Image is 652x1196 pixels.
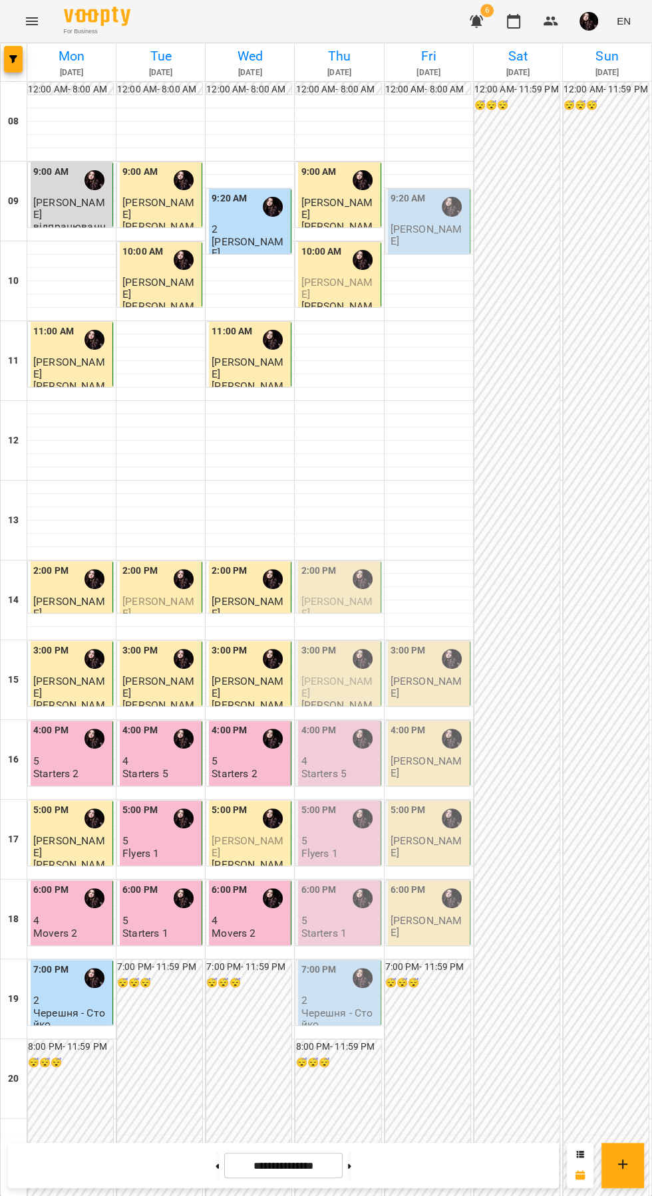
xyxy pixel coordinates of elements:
img: Анастасія Абрамова [84,649,104,669]
img: Анастасія Абрамова [174,649,194,669]
h6: 20 [8,1072,19,1086]
span: [PERSON_NAME] [33,196,105,220]
p: Starters 2 [33,768,79,779]
img: Анастасія Абрамова [84,808,104,828]
img: Анастасія Абрамова [263,649,283,669]
p: Черешня - Стойко [33,1007,110,1030]
img: Анастасія Абрамова [442,729,462,749]
p: Flyers 1 [301,848,337,859]
h6: Sat [476,46,560,66]
span: [PERSON_NAME] [33,356,105,380]
div: Анастасія Абрамова [353,968,373,988]
label: 7:00 PM [33,963,69,977]
img: Анастасія Абрамова [353,729,373,749]
p: [PERSON_NAME] [122,300,199,324]
div: Анастасія Абрамова [442,888,462,908]
h6: 12 [8,433,19,448]
h6: 11 [8,354,19,368]
img: Анастасія Абрамова [84,330,104,350]
label: 3:00 PM [301,644,336,658]
span: [PERSON_NAME] [212,356,283,380]
h6: [DATE] [387,66,471,79]
img: Анастасія Абрамова [263,729,283,749]
span: [PERSON_NAME] [301,595,373,619]
span: [PERSON_NAME] [212,595,283,619]
label: 11:00 AM [212,324,252,339]
h6: 😴😴😴 [28,1056,113,1070]
p: Flyers 1 [122,848,159,859]
img: Анастасія Абрамова [353,888,373,908]
label: 5:00 PM [212,803,247,818]
p: [PERSON_NAME] [391,223,467,247]
div: Анастасія Абрамова [263,330,283,350]
p: відпрацювання [33,221,110,244]
button: Menu [16,5,48,37]
p: [PERSON_NAME] [212,699,288,723]
label: 5:00 PM [122,803,158,818]
label: 5:00 PM [391,803,426,818]
p: [PERSON_NAME] [122,699,199,723]
div: Анастасія Абрамова [353,808,373,828]
img: Анастасія Абрамова [442,808,462,828]
h6: Wed [208,46,292,66]
label: 9:00 AM [122,165,158,179]
div: Анастасія Абрамова [442,649,462,669]
div: Анастасія Абрамова [174,888,194,908]
p: Starters 1 [301,927,346,939]
h6: Sun [565,46,649,66]
span: For Business [64,27,130,36]
label: 10:00 AM [122,245,163,259]
p: 4 [122,755,199,767]
p: [PERSON_NAME] [33,380,110,404]
p: [PERSON_NAME] [122,221,199,244]
label: 2:00 PM [33,564,69,578]
h6: [DATE] [208,66,292,79]
label: 4:00 PM [212,723,247,738]
label: 9:00 AM [33,165,69,179]
span: [PERSON_NAME] [301,276,373,300]
img: Анастасія Абрамова [174,250,194,270]
img: Анастасія Абрамова [174,170,194,190]
img: Анастасія Абрамова [263,569,283,589]
img: Анастасія Абрамова [174,569,194,589]
h6: 12:00 AM - 8:00 AM [117,82,202,97]
label: 6:00 PM [301,883,336,897]
h6: 12:00 AM - 11:59 PM [474,82,560,97]
label: 4:00 PM [33,723,69,738]
span: [PERSON_NAME] [301,196,373,220]
h6: 12:00 AM - 11:59 PM [564,82,649,97]
span: [PERSON_NAME] [33,834,105,858]
p: 5 [301,835,377,846]
span: [PERSON_NAME] [33,595,105,619]
p: Starters 5 [301,768,346,779]
p: [PERSON_NAME] [212,380,288,404]
h6: 16 [8,753,19,767]
img: Анастасія Абрамова [84,888,104,908]
h6: 😴😴😴 [117,976,202,991]
img: Анастасія Абрамова [84,968,104,988]
img: Анастасія Абрамова [263,197,283,217]
img: Анастасія Абрамова [442,197,462,217]
h6: 13 [8,513,19,528]
img: Анастасія Абрамова [174,729,194,749]
span: [PERSON_NAME] [122,675,194,699]
div: Анастасія Абрамова [84,170,104,190]
label: 7:00 PM [301,963,336,977]
div: Анастасія Абрамова [174,808,194,828]
p: Starters 2 [212,768,257,779]
h6: 12:00 AM - 8:00 AM [385,82,470,97]
span: [PERSON_NAME] [301,675,373,699]
label: 6:00 PM [122,883,158,897]
label: 2:00 PM [122,564,158,578]
p: [PERSON_NAME] [391,675,467,699]
img: Voopty Logo [64,7,130,26]
button: EN [611,9,636,33]
p: 2 [212,223,288,235]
